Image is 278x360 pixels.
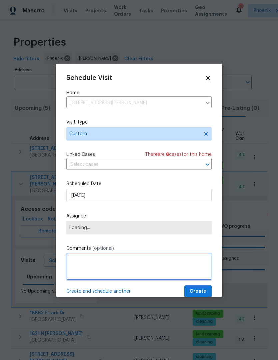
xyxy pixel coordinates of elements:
[184,285,212,298] button: Create
[66,245,212,252] label: Comments
[145,151,212,158] span: There are case s for this home
[92,246,114,251] span: (optional)
[66,75,112,81] span: Schedule Visit
[66,288,131,295] span: Create and schedule another
[66,90,212,96] label: Home
[66,160,193,170] input: Select cases
[69,131,199,137] span: Custom
[190,287,206,296] span: Create
[66,98,202,108] input: Enter in an address
[69,225,209,230] span: Loading...
[203,160,212,169] button: Open
[66,189,212,202] input: M/D/YYYY
[166,152,169,157] span: 6
[66,213,212,219] label: Assignee
[204,74,212,82] span: Close
[66,180,212,187] label: Scheduled Date
[66,151,95,158] span: Linked Cases
[66,119,212,126] label: Visit Type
